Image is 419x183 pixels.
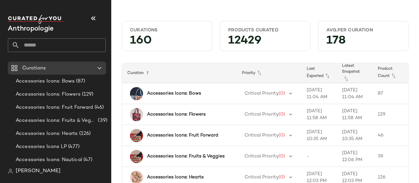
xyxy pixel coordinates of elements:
[301,146,337,167] td: -
[130,129,143,142] img: 103040366_012_b14
[279,133,285,138] span: (0)
[8,169,13,174] img: svg%3e
[337,104,373,125] td: [DATE] 11:58 AM
[16,156,82,164] span: Accessories Icons: Nautical
[93,104,104,111] span: (46)
[147,111,206,118] b: Accessories Icons: Flowers
[147,132,218,139] b: Accessories Icons: Fruit Forward
[125,36,209,48] div: 160
[279,175,285,180] span: (0)
[16,130,78,137] span: Accessories Icons: Hearts
[130,27,204,33] div: Curations
[245,112,279,117] span: Critical Priority
[321,36,406,48] div: 178
[279,91,285,96] span: (0)
[122,63,237,83] th: Curation
[337,146,373,167] td: [DATE] 12:06 PM
[245,175,279,180] span: Critical Priority
[16,104,93,111] span: Accessories Icons: Fruit Forward
[16,78,75,85] span: Accessories Icons: Bows
[245,91,279,96] span: Critical Priority
[337,125,373,146] td: [DATE] 10:35 AM
[67,143,80,151] span: (477)
[130,108,143,121] img: 103522975_069_b
[279,154,285,159] span: (0)
[373,125,408,146] td: 46
[245,154,279,159] span: Critical Priority
[16,143,67,151] span: Accessories Icons LP
[279,112,285,117] span: (0)
[22,64,46,72] span: Curations
[245,133,279,138] span: Critical Priority
[301,125,337,146] td: [DATE] 10:35 AM
[373,63,408,83] th: Product Count
[16,167,61,175] span: [PERSON_NAME]
[82,156,93,164] span: (47)
[228,27,302,33] div: Products Curated
[8,26,54,32] span: Current Company Name
[337,83,373,104] td: [DATE] 11:04 AM
[223,36,307,48] div: 12429
[75,78,85,85] span: (87)
[373,83,408,104] td: 87
[81,91,94,98] span: (129)
[97,117,107,124] span: (39)
[373,104,408,125] td: 129
[337,63,373,83] th: Latest Snapshot
[147,90,201,97] b: Accessories Icons: Bows
[130,150,143,163] img: 103040366_012_b14
[16,117,97,124] span: Accessories Icons: Fruits & Veggies
[8,15,64,24] img: cfy_white_logo.C9jOOHJF.svg
[301,104,337,125] td: [DATE] 11:58 AM
[130,87,143,100] img: 93340685_029_a10
[78,130,91,137] span: (126)
[147,153,225,160] b: Accessories Icons: Fruits & Veggies
[326,27,400,33] div: Avg.per Curation
[147,174,204,181] b: Accessories Icons: Hearts
[373,146,408,167] td: 39
[301,63,337,83] th: Last Exported
[16,91,81,98] span: Accessories Icons: Flowers
[301,83,337,104] td: [DATE] 11:04 AM
[237,63,301,83] th: Priority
